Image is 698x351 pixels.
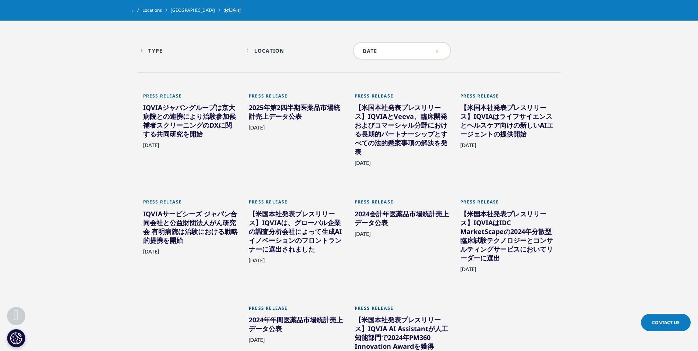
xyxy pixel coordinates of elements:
[355,160,371,170] span: [DATE]
[355,103,450,159] div: 【米国本社発表プレスリリース】IQVIAとVeeva、臨床開発およびコマーシャル分野における長期的パートナーシップとすべての法的懸案事項の解決を発表
[171,4,224,17] a: [GEOGRAPHIC_DATA]
[355,93,450,103] div: Press Release
[143,142,159,153] span: [DATE]
[460,266,476,277] span: [DATE]
[143,199,238,209] div: Press Release
[249,257,265,268] span: [DATE]
[355,231,371,241] span: [DATE]
[249,305,344,315] div: Press Release
[460,209,555,265] div: 【米国本社発表プレスリリース】IQVIAはIDC MarketScapeの2024年分散型臨床試験テクノロジーとコンサルティングサービスにおいてリーダーに選出
[142,4,171,17] a: Locations
[249,315,344,336] div: 2024年年間医薬品市場統計売上データ公表
[143,248,159,259] span: [DATE]
[249,103,344,124] div: 2025年第2四半期医薬品市場統計売上データ公表
[249,337,265,347] span: [DATE]
[224,4,241,17] span: お知らせ
[355,305,450,315] div: Press Release
[254,47,284,54] div: Location facet.
[7,329,25,347] button: Cookie 設定
[143,93,238,103] div: Press Release
[460,103,555,141] div: 【米国本社発表プレスリリース】IQVIAはライフサイエンスとヘルスケア向けの新しいAIエージェントの提供開始
[249,199,344,209] div: Press Release
[652,319,680,326] span: Contact Us
[353,42,451,60] input: DATE
[460,93,555,103] div: Press Release
[355,209,450,230] div: 2024会計年医薬品市場統計売上データ公表
[249,93,344,103] div: Press Release
[148,47,163,54] div: Type facet.
[143,209,238,248] div: IQVIAサービシーズ ジャパン合同会社と公益財団法人がん研究会 有明病院は治験における戦略的提携を開始
[249,124,265,135] span: [DATE]
[641,314,691,331] a: Contact Us
[355,199,450,209] div: Press Release
[460,142,476,153] span: [DATE]
[249,209,344,256] div: 【米国本社発表プレスリリース】IQVIAは、グローバル企業の調査分析会社によって生成AIイノベーションのフロントランナーに選出されました
[143,103,238,141] div: IQVIAジャパングループは京大病院との連携により治験参加候補者スクリーニングのDXに関する共同研究を開始
[460,199,555,209] div: Press Release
